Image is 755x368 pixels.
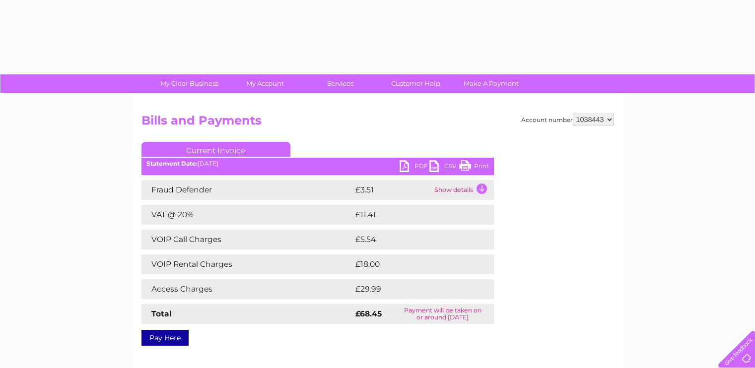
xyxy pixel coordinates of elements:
[141,180,353,200] td: Fraud Defender
[224,74,306,93] a: My Account
[353,279,475,299] td: £29.99
[432,180,494,200] td: Show details
[141,160,494,167] div: [DATE]
[355,309,382,318] strong: £68.45
[521,114,614,125] div: Account number
[141,279,353,299] td: Access Charges
[148,74,230,93] a: My Clear Business
[392,304,494,324] td: Payment will be taken on or around [DATE]
[353,230,471,249] td: £5.54
[141,330,189,346] a: Pay Here
[141,114,614,132] h2: Bills and Payments
[141,230,353,249] td: VOIP Call Charges
[141,142,290,157] a: Current Invoice
[353,205,471,225] td: £11.41
[299,74,381,93] a: Services
[429,160,459,175] a: CSV
[141,254,353,274] td: VOIP Rental Charges
[375,74,457,93] a: Customer Help
[400,160,429,175] a: PDF
[450,74,532,93] a: Make A Payment
[353,254,474,274] td: £18.00
[146,160,198,167] b: Statement Date:
[141,205,353,225] td: VAT @ 20%
[459,160,489,175] a: Print
[353,180,432,200] td: £3.51
[151,309,172,318] strong: Total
